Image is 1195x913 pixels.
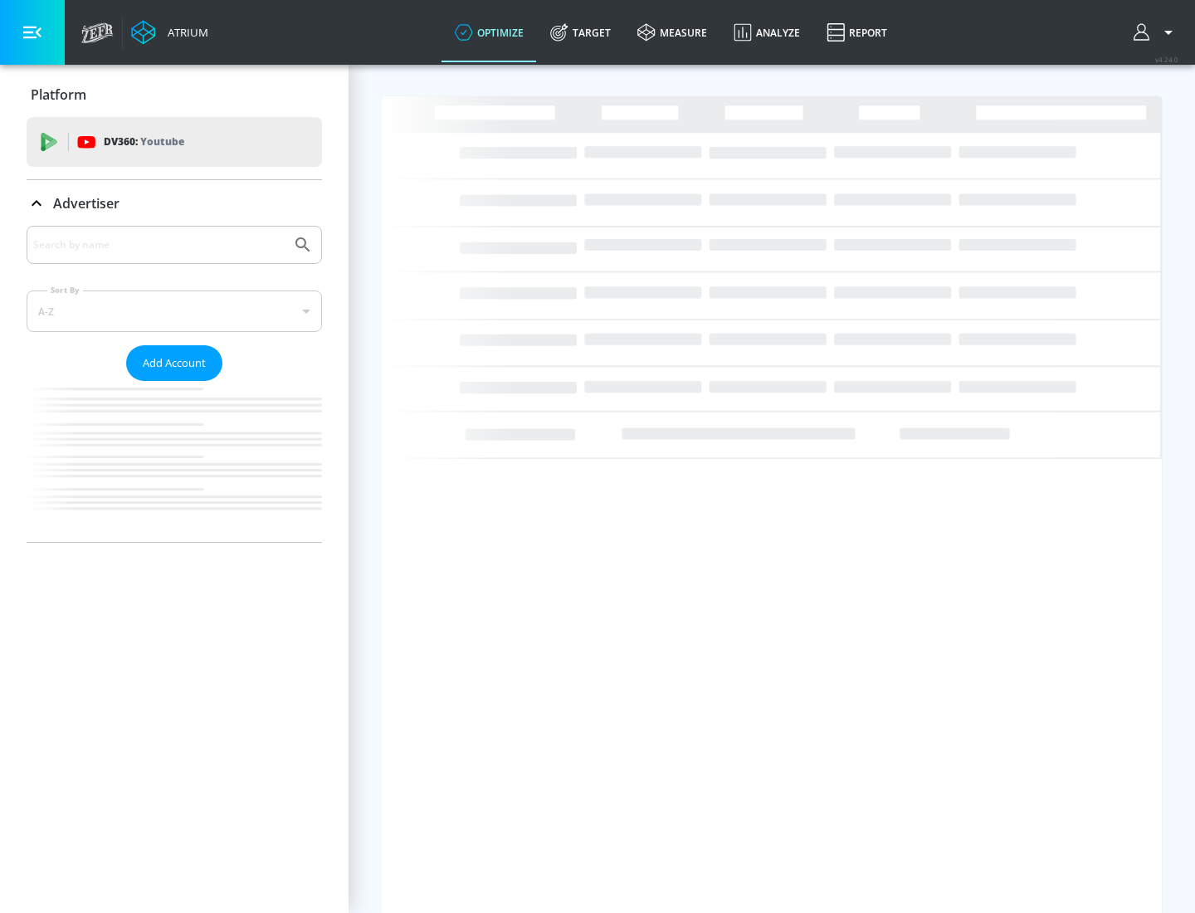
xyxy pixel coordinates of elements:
p: Advertiser [53,194,119,212]
label: Sort By [47,285,83,295]
div: Advertiser [27,226,322,542]
a: Report [813,2,900,62]
div: A-Z [27,290,322,332]
nav: list of Advertiser [27,381,322,542]
a: measure [624,2,720,62]
p: Youtube [140,133,184,150]
a: Atrium [131,20,208,45]
span: v 4.24.0 [1155,55,1178,64]
a: Target [537,2,624,62]
p: Platform [31,85,86,104]
button: Add Account [126,345,222,381]
div: Platform [27,71,322,118]
div: Advertiser [27,180,322,227]
a: optimize [441,2,537,62]
div: Atrium [161,25,208,40]
input: Search by name [33,234,285,256]
a: Analyze [720,2,813,62]
p: DV360: [104,133,184,151]
span: Add Account [143,354,206,373]
div: DV360: Youtube [27,117,322,167]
